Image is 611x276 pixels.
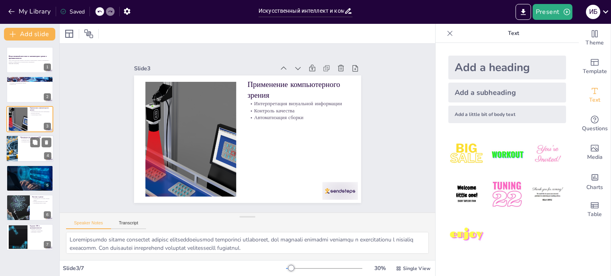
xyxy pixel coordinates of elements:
[448,176,485,213] img: 4.jpeg
[6,106,53,132] div: 3
[200,147,284,236] p: Применение компьютерного зрения
[32,201,51,203] p: Вопросы безопасности и этики
[448,106,566,123] div: Add a little bit of body text
[32,198,51,201] p: Необходимость в больших объемах данных
[579,167,611,195] div: Add charts and graphs
[370,264,389,272] div: 30 %
[9,170,51,171] p: Использование [PERSON_NAME]
[488,176,525,213] img: 5.jpeg
[270,81,370,191] div: Slide 3
[30,107,51,111] p: Применение компьютерного зрения
[189,137,263,218] p: Контроль качества
[30,225,51,229] p: Будущее ИИ в промышленности
[32,202,51,204] p: Квалифицированные кадры
[9,63,51,64] p: Generated with [URL]
[44,211,51,218] div: 6
[42,138,51,147] button: Delete Slide
[579,110,611,138] div: Get real-time input from your audience
[44,64,51,71] div: 1
[184,133,258,213] p: Автоматизация сборки
[44,152,51,160] div: 4
[9,77,51,80] p: Введение в искусственный интеллект
[6,76,53,102] div: 2
[586,5,600,19] div: И Б
[111,220,146,229] button: Transcript
[6,135,54,162] div: 4
[20,140,51,141] p: Снижение затрат
[589,96,600,104] span: Text
[9,171,51,172] p: Примеры из разных отраслей
[9,55,47,60] strong: Искусственный интеллект и компьютерное зрение в промышленности
[529,136,566,173] img: 3.jpeg
[583,67,607,76] span: Template
[588,210,602,219] span: Table
[195,142,269,223] p: Интерпретация визуальной информации
[259,5,344,17] input: Insert title
[20,138,51,140] p: Повышение производительности
[448,136,485,173] img: 1.jpeg
[63,27,76,40] div: Layout
[6,224,53,250] div: 7
[44,93,51,100] div: 2
[586,4,600,20] button: И Б
[6,47,53,73] div: 1
[30,232,51,233] p: Инновации в бизнесе
[9,81,51,82] p: Применение ИИ в различных отраслях
[9,82,51,84] p: Обучение и распознавание образов
[579,52,611,81] div: Add ready made slides
[586,39,604,47] span: Theme
[30,138,40,147] button: Duplicate Slide
[533,4,572,20] button: Present
[587,153,603,162] span: Media
[30,111,51,113] p: Интерпретация визуальной информации
[448,56,566,79] div: Add a heading
[448,83,566,102] div: Add a subheading
[6,165,53,191] div: 5
[9,168,51,170] p: Автоматизация проверки дефектов
[60,8,85,15] div: Saved
[44,241,51,248] div: 7
[32,196,51,198] p: Вызовы и риски
[448,216,485,253] img: 7.jpeg
[66,232,429,254] textarea: Loremipsumdo sitame consectet adipisc elitseddoeiusmod temporinci utlaboreet, dol magnaali enimad...
[516,4,531,20] button: Export to PowerPoint
[30,112,51,114] p: Контроль качества
[66,220,111,229] button: Speaker Notes
[20,136,51,139] p: Преимущества внедрения ИИ
[9,79,51,81] p: Искусственный интеллект как инструмент для бизнеса
[579,138,611,167] div: Add images, graphics, shapes or video
[579,24,611,52] div: Change the overall theme
[30,114,51,116] p: Автоматизация сборки
[6,195,53,221] div: 6
[84,29,93,39] span: Position
[9,60,51,63] p: Обзор технологий искусственного интеллекта и компьютерного зрения, их применение и влияние на эфф...
[44,182,51,189] div: 5
[6,5,54,18] button: My Library
[9,83,51,85] p: Будущее ИИ
[488,136,525,173] img: 2.jpeg
[4,28,55,41] button: Add slide
[456,24,571,43] p: Text
[9,166,51,168] p: Примеры успешных кейсов
[20,141,51,143] p: Улучшение качества продукции
[30,230,51,232] p: Адаптация к изменениям
[44,123,51,130] div: 3
[579,81,611,110] div: Add text boxes
[30,229,51,230] p: Развитие технологий
[63,264,286,272] div: Slide 3 / 7
[579,195,611,224] div: Add a table
[582,124,608,133] span: Questions
[586,183,603,192] span: Charts
[529,176,566,213] img: 6.jpeg
[403,265,430,272] span: Single View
